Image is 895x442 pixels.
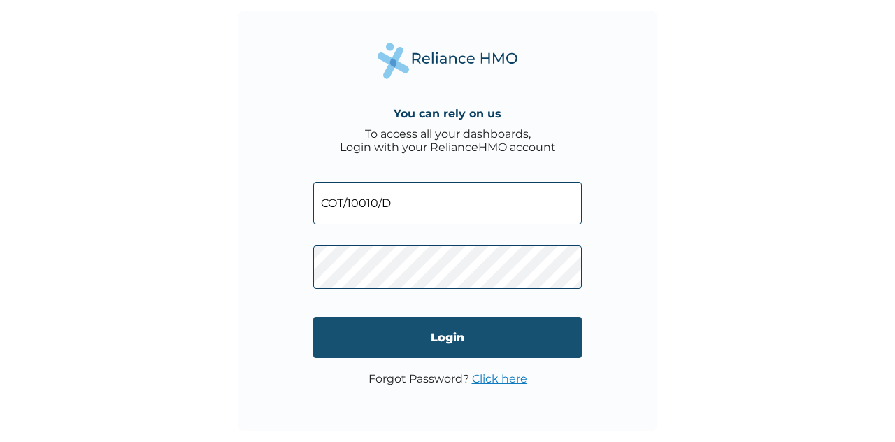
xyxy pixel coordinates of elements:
[472,372,527,385] a: Click here
[313,182,582,224] input: Email address or HMO ID
[340,127,556,154] div: To access all your dashboards, Login with your RelianceHMO account
[368,372,527,385] p: Forgot Password?
[378,43,517,78] img: Reliance Health's Logo
[394,107,501,120] h4: You can rely on us
[313,317,582,358] input: Login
